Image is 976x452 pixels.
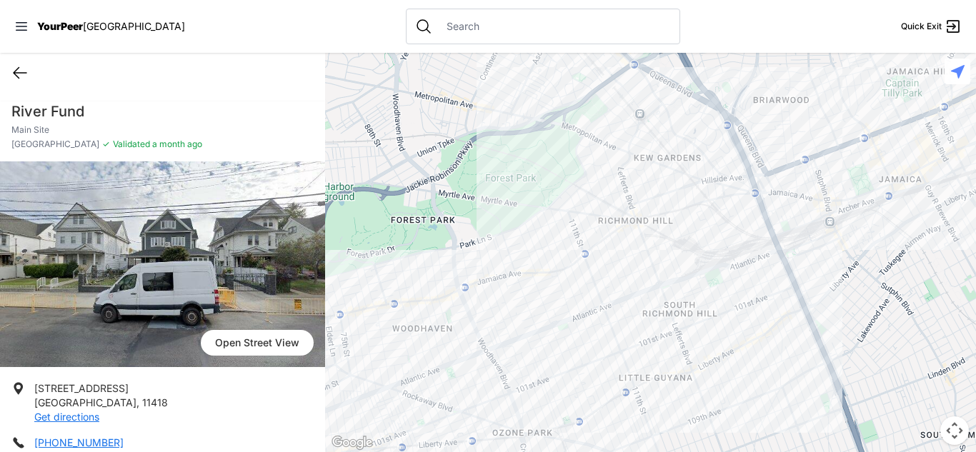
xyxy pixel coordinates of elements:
[34,436,124,448] a: [PHONE_NUMBER]
[142,396,168,408] span: 11418
[438,19,671,34] input: Search
[11,124,314,136] p: Main Site
[201,330,314,356] span: Open Street View
[329,433,376,452] a: Open this area in Google Maps (opens a new window)
[37,22,185,31] a: YourPeer[GEOGRAPHIC_DATA]
[11,101,314,121] h1: River Fund
[901,21,942,32] span: Quick Exit
[37,20,83,32] span: YourPeer
[113,139,150,149] span: Validated
[34,382,129,394] span: [STREET_ADDRESS]
[34,411,99,423] a: Get directions
[136,396,139,408] span: ,
[329,433,376,452] img: Google
[150,139,202,149] span: a month ago
[83,20,185,32] span: [GEOGRAPHIC_DATA]
[34,396,136,408] span: [GEOGRAPHIC_DATA]
[940,416,969,445] button: Map camera controls
[102,139,110,150] span: ✓
[901,18,962,35] a: Quick Exit
[11,139,99,150] span: [GEOGRAPHIC_DATA]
